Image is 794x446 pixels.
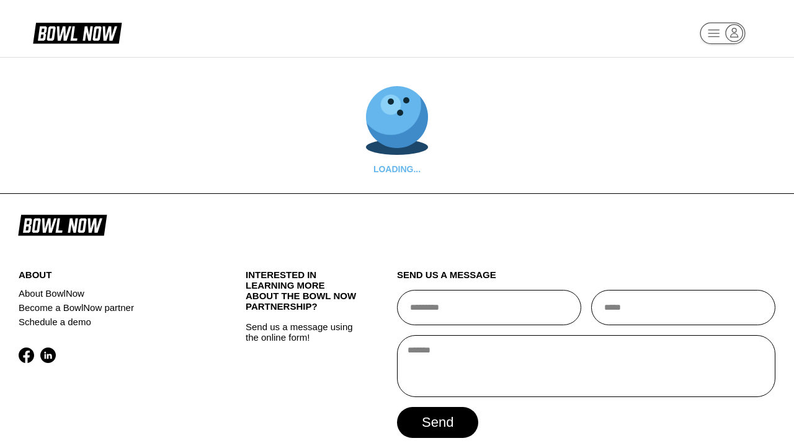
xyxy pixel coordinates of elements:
div: LOADING... [366,164,428,174]
a: Schedule a demo [19,315,208,329]
div: about [19,269,208,286]
button: send [397,407,478,438]
a: About BowlNow [19,286,208,300]
div: send us a message [397,269,775,290]
a: Become a BowlNow partner [19,300,208,315]
div: INTERESTED IN LEARNING MORE ABOUT THE BOWL NOW PARTNERSHIP? [246,269,359,321]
